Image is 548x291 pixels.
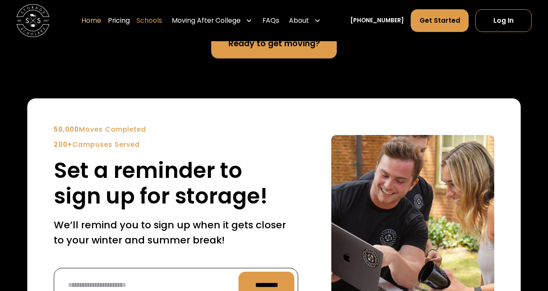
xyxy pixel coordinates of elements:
[16,4,50,37] img: Storage Scholars main logo
[350,16,404,25] a: [PHONE_NUMBER]
[475,10,532,32] a: Log In
[289,16,309,26] div: About
[81,9,101,32] a: Home
[262,9,279,32] a: FAQs
[411,10,469,32] a: Get Started
[286,9,324,32] div: About
[54,140,72,149] strong: 200+
[136,9,162,32] a: Schools
[108,9,130,32] a: Pricing
[54,217,298,247] p: We’ll remind you to sign up when it gets closer to your winter and summer break!
[54,158,298,209] h2: Set a reminder to sign up for storage!
[54,125,79,134] strong: 50,000
[169,9,256,32] div: Moving After College
[16,4,50,37] a: home
[211,29,337,58] a: Ready to get moving?
[54,124,298,135] div: Moves Completed
[172,16,241,26] div: Moving After College
[54,140,298,150] div: Campuses Served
